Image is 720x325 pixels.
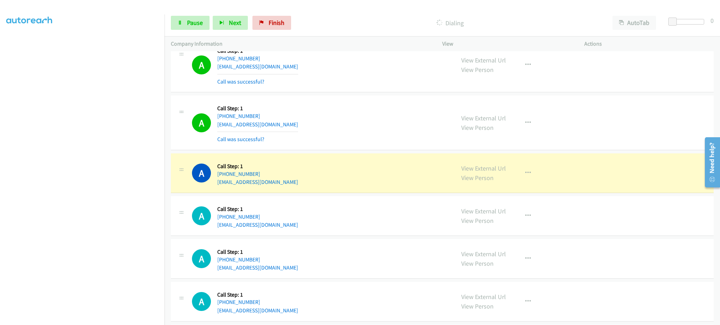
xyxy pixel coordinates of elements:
[192,55,211,74] h1: A
[187,19,203,27] span: Pause
[217,55,260,62] a: [PHONE_NUMBER]
[192,292,211,311] div: The call is yet to be attempted
[192,113,211,132] h1: A
[584,40,714,48] p: Actions
[192,249,211,268] h1: A
[461,259,494,267] a: View Person
[217,248,298,256] h5: Call Step: 1
[192,164,211,183] h1: A
[461,302,494,310] a: View Person
[461,56,506,64] a: View External Url
[217,291,298,298] h5: Call Step: 1
[700,134,720,190] iframe: Resource Center
[217,256,260,263] a: [PHONE_NUMBER]
[217,105,298,112] h5: Call Step: 1
[171,16,210,30] a: Pause
[217,179,298,185] a: [EMAIL_ADDRESS][DOMAIN_NAME]
[192,206,211,225] h1: A
[217,221,298,228] a: [EMAIL_ADDRESS][DOMAIN_NAME]
[461,293,506,301] a: View External Url
[192,206,211,225] div: The call is yet to be attempted
[269,19,284,27] span: Finish
[217,163,298,170] h5: Call Step: 1
[217,113,260,119] a: [PHONE_NUMBER]
[217,299,260,305] a: [PHONE_NUMBER]
[192,292,211,311] h1: A
[461,217,494,225] a: View Person
[171,40,430,48] p: Company Information
[461,207,506,215] a: View External Url
[229,19,241,27] span: Next
[711,16,714,25] div: 0
[442,40,572,48] p: View
[217,264,298,271] a: [EMAIL_ADDRESS][DOMAIN_NAME]
[217,307,298,314] a: [EMAIL_ADDRESS][DOMAIN_NAME]
[461,114,506,122] a: View External Url
[461,124,494,132] a: View Person
[217,213,260,220] a: [PHONE_NUMBER]
[252,16,291,30] a: Finish
[217,63,298,70] a: [EMAIL_ADDRESS][DOMAIN_NAME]
[217,136,264,142] a: Call was successful?
[217,78,264,85] a: Call was successful?
[461,250,506,258] a: View External Url
[461,164,506,172] a: View External Url
[461,174,494,182] a: View Person
[612,16,656,30] button: AutoTab
[217,171,260,177] a: [PHONE_NUMBER]
[301,18,600,28] p: Dialing
[217,206,298,213] h5: Call Step: 1
[217,121,298,128] a: [EMAIL_ADDRESS][DOMAIN_NAME]
[461,66,494,74] a: View Person
[672,19,704,25] div: Delay between calls (in seconds)
[213,16,248,30] button: Next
